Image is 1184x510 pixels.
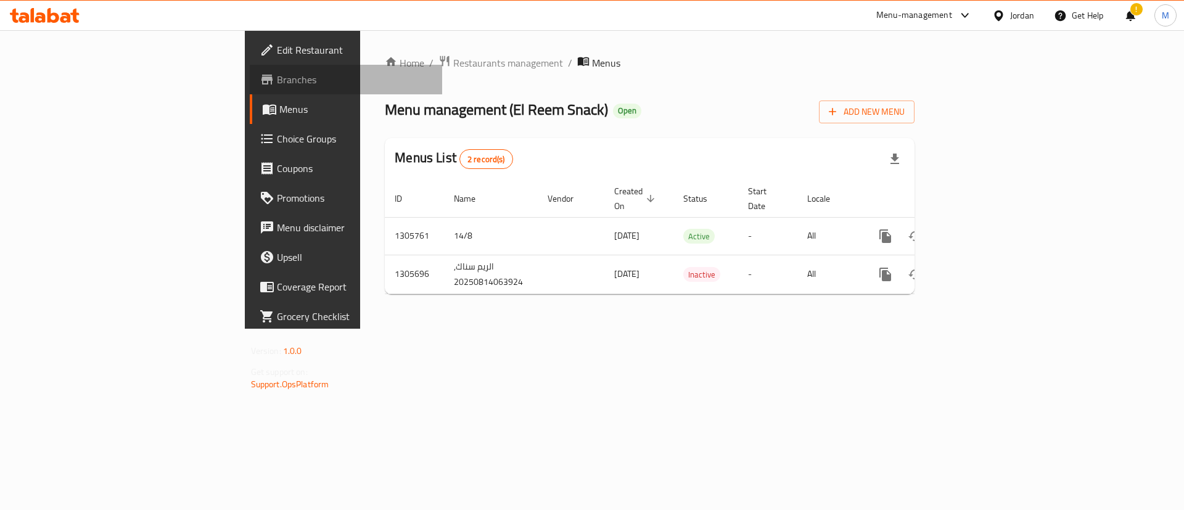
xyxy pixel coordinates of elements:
[797,217,861,255] td: All
[444,217,538,255] td: 14/8
[880,144,910,174] div: Export file
[250,35,443,65] a: Edit Restaurant
[460,154,512,165] span: 2 record(s)
[807,191,846,206] span: Locale
[277,279,433,294] span: Coverage Report
[797,255,861,294] td: All
[876,8,952,23] div: Menu-management
[683,229,715,244] span: Active
[613,105,641,116] span: Open
[444,255,538,294] td: الريم سناك, 20250814063924
[283,343,302,359] span: 1.0.0
[592,56,620,70] span: Menus
[861,180,999,218] th: Actions
[453,56,563,70] span: Restaurants management
[829,104,905,120] span: Add New Menu
[459,149,513,169] div: Total records count
[385,96,608,123] span: Menu management ( El Reem Snack )
[900,221,930,251] button: Change Status
[738,255,797,294] td: -
[250,183,443,213] a: Promotions
[683,191,723,206] span: Status
[385,55,915,71] nav: breadcrumb
[277,191,433,205] span: Promotions
[748,184,783,213] span: Start Date
[250,65,443,94] a: Branches
[277,43,433,57] span: Edit Restaurant
[438,55,563,71] a: Restaurants management
[1010,9,1034,22] div: Jordan
[277,250,433,265] span: Upsell
[614,266,639,282] span: [DATE]
[251,364,308,380] span: Get support on:
[1162,9,1169,22] span: M
[568,56,572,70] li: /
[250,302,443,331] a: Grocery Checklist
[279,102,433,117] span: Menus
[250,213,443,242] a: Menu disclaimer
[738,217,797,255] td: -
[614,228,639,244] span: [DATE]
[277,131,433,146] span: Choice Groups
[871,260,900,289] button: more
[683,267,720,282] div: Inactive
[277,161,433,176] span: Coupons
[277,309,433,324] span: Grocery Checklist
[250,94,443,124] a: Menus
[395,149,512,169] h2: Menus List
[250,124,443,154] a: Choice Groups
[277,72,433,87] span: Branches
[614,184,659,213] span: Created On
[250,242,443,272] a: Upsell
[613,104,641,118] div: Open
[395,191,418,206] span: ID
[548,191,590,206] span: Vendor
[251,376,329,392] a: Support.OpsPlatform
[819,101,915,123] button: Add New Menu
[250,272,443,302] a: Coverage Report
[454,191,491,206] span: Name
[683,268,720,282] span: Inactive
[251,343,281,359] span: Version:
[250,154,443,183] a: Coupons
[385,180,999,294] table: enhanced table
[277,220,433,235] span: Menu disclaimer
[871,221,900,251] button: more
[900,260,930,289] button: Change Status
